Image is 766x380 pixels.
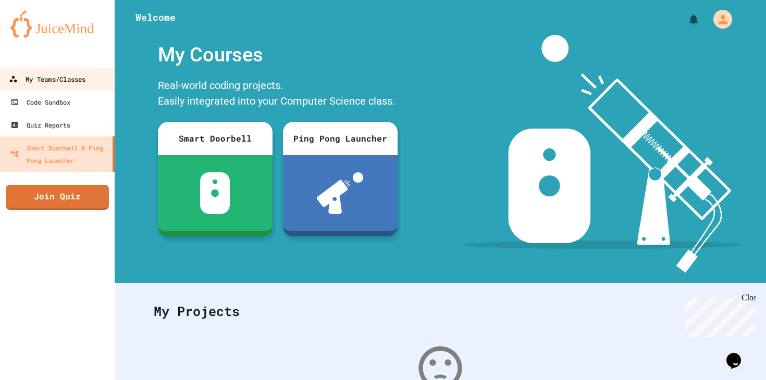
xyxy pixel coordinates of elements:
a: Join Quiz [6,185,109,210]
img: ppl-with-ball.png [317,172,363,214]
div: My Projects [143,291,737,332]
iframe: chat widget [722,338,756,370]
div: My Notifications [668,10,702,28]
div: Code Sandbox [10,96,70,108]
iframe: chat widget [679,293,756,337]
div: My Teams/Classes [9,73,85,86]
img: banner-image-my-projects.png [463,35,743,273]
div: My Account [702,7,735,31]
div: My Courses [153,35,403,75]
div: Smart Doorbell [158,122,273,155]
img: sdb-white.svg [200,172,230,214]
div: Quiz Reports [10,119,70,131]
div: Ping Pong Launcher [283,122,398,155]
div: Real-world coding projects. Easily integrated into your Computer Science class. [153,75,403,114]
img: logo-orange.svg [10,10,104,37]
div: Chat with us now!Close [4,4,72,66]
div: Smart Doorbell & Ping Pong Launcher [10,142,108,167]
